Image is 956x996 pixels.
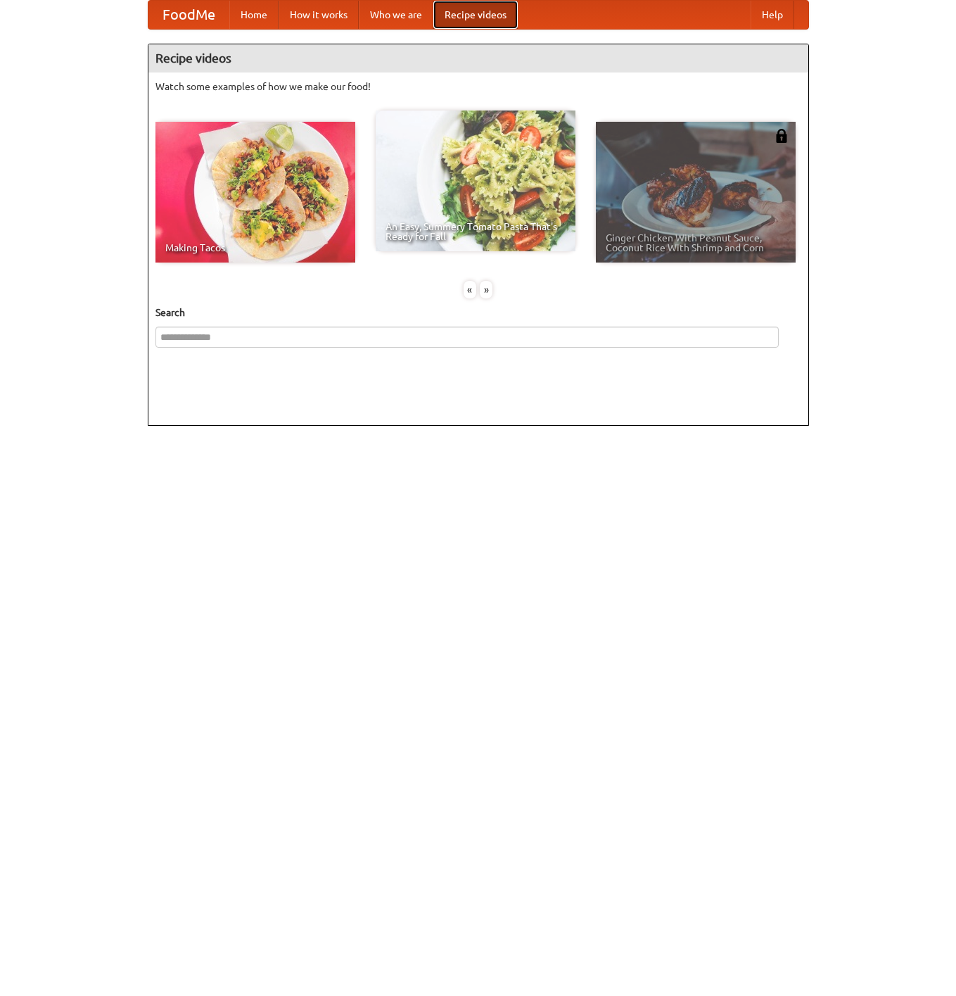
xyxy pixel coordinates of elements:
span: Making Tacos [165,243,345,253]
span: An Easy, Summery Tomato Pasta That's Ready for Fall [385,222,566,241]
a: Help [751,1,794,29]
h4: Recipe videos [148,44,808,73]
a: Recipe videos [433,1,518,29]
a: Who we are [359,1,433,29]
img: 483408.png [775,129,789,143]
p: Watch some examples of how we make our food! [155,80,801,94]
a: FoodMe [148,1,229,29]
div: « [464,281,476,298]
a: How it works [279,1,359,29]
h5: Search [155,305,801,320]
a: An Easy, Summery Tomato Pasta That's Ready for Fall [376,111,575,251]
a: Home [229,1,279,29]
a: Making Tacos [155,122,355,263]
div: » [480,281,492,298]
